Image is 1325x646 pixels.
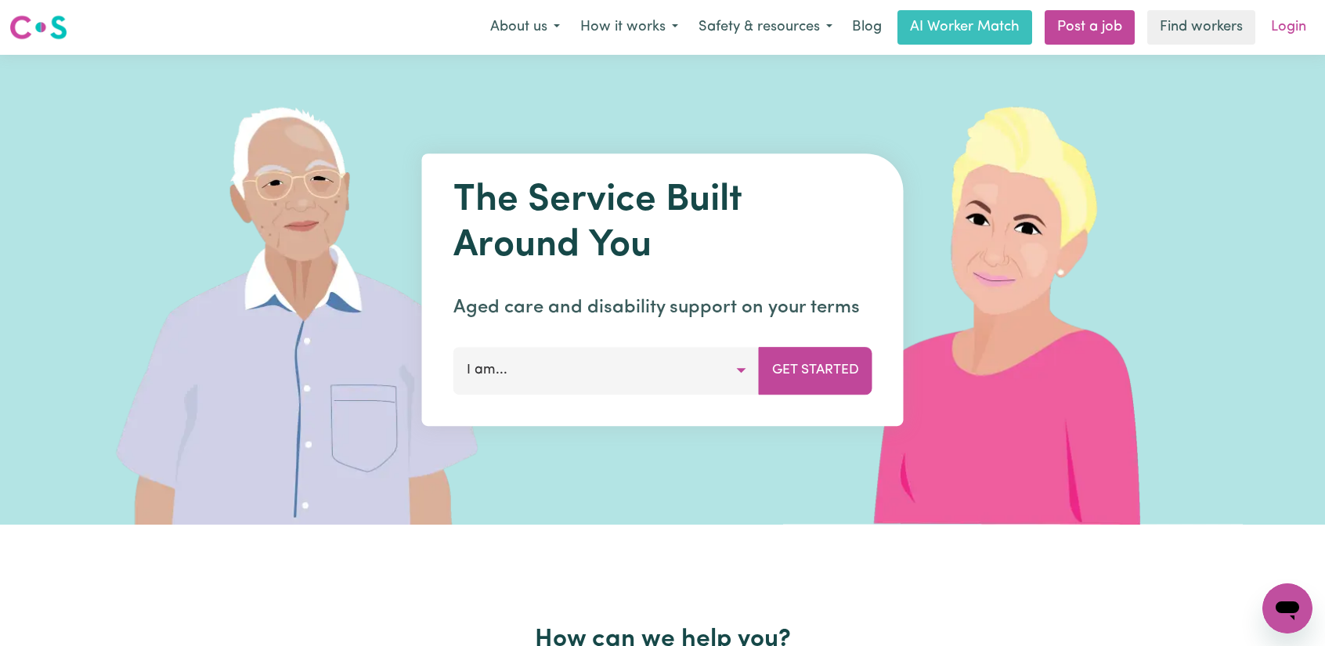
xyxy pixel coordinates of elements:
[453,179,872,269] h1: The Service Built Around You
[480,11,570,44] button: About us
[1262,10,1316,45] a: Login
[9,9,67,45] a: Careseekers logo
[9,13,67,42] img: Careseekers logo
[453,294,872,322] p: Aged care and disability support on your terms
[843,10,891,45] a: Blog
[453,347,760,394] button: I am...
[897,10,1032,45] a: AI Worker Match
[1147,10,1255,45] a: Find workers
[1262,583,1312,633] iframe: Button to launch messaging window
[688,11,843,44] button: Safety & resources
[1045,10,1135,45] a: Post a job
[570,11,688,44] button: How it works
[759,347,872,394] button: Get Started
